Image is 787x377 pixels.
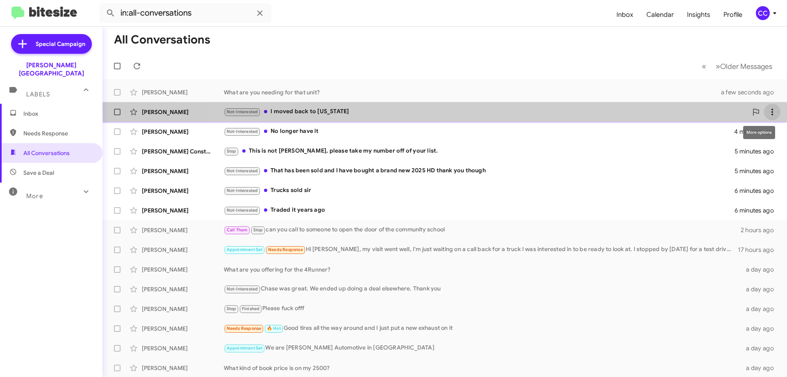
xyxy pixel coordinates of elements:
span: Save a Deal [23,169,54,177]
span: Inbox [23,110,93,118]
a: Profile [717,3,749,27]
div: We are [PERSON_NAME] Automotive in [GEOGRAPHIC_DATA] [224,343,741,353]
div: [PERSON_NAME] [142,364,224,372]
span: Labels [26,91,50,98]
a: Special Campaign [11,34,92,54]
div: 5 minutes ago [735,147,780,155]
span: Not-Interested [227,208,258,213]
span: Older Messages [720,62,772,71]
span: « [702,61,706,71]
div: This is not [PERSON_NAME], please take my number off of your list. [224,146,735,156]
div: [PERSON_NAME] [142,285,224,293]
div: [PERSON_NAME] [142,324,224,333]
div: [PERSON_NAME] [142,167,224,175]
div: 6 minutes ago [735,206,780,215]
div: That has been sold and I have bought a brand new 2025 HD thank you though [224,166,735,176]
span: More [26,192,43,200]
span: Needs Response [23,129,93,137]
span: Not-Interested [227,286,258,292]
span: Not-Interested [227,188,258,193]
div: 4 minutes ago [734,128,780,136]
h1: All Conversations [114,33,210,46]
div: [PERSON_NAME] [142,265,224,274]
span: Appointment Set [227,247,263,252]
div: CC [756,6,770,20]
div: [PERSON_NAME] Construction [142,147,224,155]
span: Not-Interested [227,129,258,134]
span: Special Campaign [36,40,85,48]
div: What are you offering for the 4Runner? [224,265,741,274]
div: a day ago [741,305,780,313]
div: Traded it years ago [224,206,735,215]
div: What kind of book price is on my 2500? [224,364,741,372]
div: Trucks sold sir [224,186,735,195]
div: Chase was great. We ended up doing a deal elsewhere. Thank you [224,284,741,294]
div: 17 hours ago [738,246,780,254]
span: Not-Interested [227,168,258,174]
a: Inbox [610,3,640,27]
button: CC [749,6,778,20]
span: Needs Response [268,247,303,252]
div: [PERSON_NAME] [142,246,224,254]
div: [PERSON_NAME] [142,187,224,195]
div: No longer have it [224,127,734,136]
div: [PERSON_NAME] [142,344,224,352]
button: Next [711,58,777,75]
div: 2 hours ago [741,226,780,234]
button: Previous [697,58,711,75]
div: [PERSON_NAME] [142,128,224,136]
span: Needs Response [227,326,262,331]
div: Hi [PERSON_NAME], my visit went well, I'm just waiting on a call back for a truck I was intereste... [224,245,738,254]
div: Good tires all the way around and I just put a new exhaust on it [224,324,741,333]
div: a day ago [741,364,780,372]
div: [PERSON_NAME] [142,305,224,313]
div: [PERSON_NAME] [142,108,224,116]
span: Stop [253,227,263,233]
div: More options [743,126,775,139]
div: [PERSON_NAME] [142,88,224,96]
span: Call Them [227,227,248,233]
span: Stop [227,149,237,154]
span: 🔥 Hot [267,326,281,331]
nav: Page navigation example [697,58,777,75]
div: [PERSON_NAME] [142,226,224,234]
div: What are you needing for that unit? [224,88,731,96]
input: Search [99,3,271,23]
div: [PERSON_NAME] [142,206,224,215]
span: Finished [242,306,260,311]
span: Not-Interested [227,109,258,114]
span: Appointment Set [227,345,263,351]
div: a few seconds ago [731,88,780,96]
div: a day ago [741,344,780,352]
span: All Conversations [23,149,70,157]
div: a day ago [741,265,780,274]
div: Please fuck offf [224,304,741,313]
div: a day ago [741,285,780,293]
a: Calendar [640,3,680,27]
div: a day ago [741,324,780,333]
div: 5 minutes ago [735,167,780,175]
div: can you call to someone to open the door of the community school [224,225,741,235]
span: Stop [227,306,237,311]
a: Insights [680,3,717,27]
span: » [716,61,720,71]
div: 6 minutes ago [735,187,780,195]
div: I moved back to [US_STATE] [224,107,748,117]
